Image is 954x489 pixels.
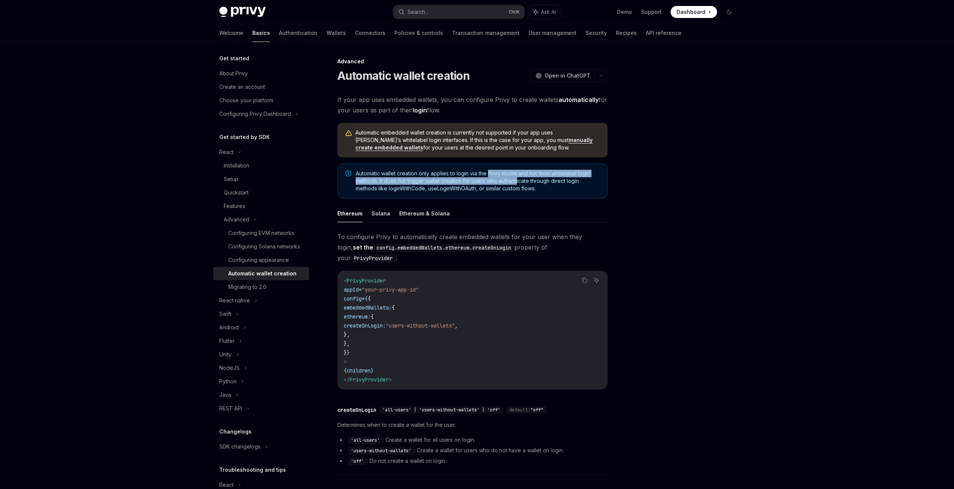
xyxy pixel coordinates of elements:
[219,350,232,359] div: Unity
[399,205,450,222] button: Ethereum & Solana
[337,69,470,82] h1: Automatic wallet creation
[394,24,443,42] a: Policies & controls
[345,130,352,137] svg: Warning
[616,24,637,42] a: Recipes
[393,5,524,19] button: Search...CtrlK
[455,322,458,329] span: ,
[347,349,350,356] span: }
[348,447,414,455] code: 'users-without-wallets'
[646,24,681,42] a: API reference
[347,277,386,284] span: PrivyProvider
[344,376,350,383] span: </
[224,175,238,184] div: Setup
[386,322,455,329] span: "users-without-wallets"
[344,331,350,338] span: },
[392,304,395,311] span: {
[219,363,240,372] div: NodeJS
[219,442,261,451] div: SDK changelogs
[252,24,270,42] a: Basics
[407,7,428,16] div: Search...
[219,82,265,91] div: Create an account
[213,226,309,240] a: Configuring EVM networks
[337,58,608,65] div: Advanced
[344,322,386,329] span: createOnLogin:
[337,205,362,222] button: Ethereum
[219,323,239,332] div: Android
[345,170,351,176] svg: Note
[348,458,367,465] code: 'off'
[365,295,368,302] span: {
[344,277,347,284] span: <
[219,96,273,105] div: Choose your platform
[373,244,514,252] code: config.embeddedWallets.ethereum.createOnLogin
[228,256,289,265] div: Configuring appearance
[344,349,347,356] span: }
[219,296,250,305] div: React native
[371,313,374,320] span: {
[219,148,234,157] div: React
[356,170,600,192] span: Automatic wallet creation only applies to login via the Privy modal and not from whitelabel login...
[219,377,237,386] div: Python
[344,295,362,302] span: config
[337,232,608,263] span: To configure Privy to automatically create embedded wallets for your user when they login, proper...
[337,446,608,455] li: : Create a wallet for users who do not have a wallet on login.
[219,404,242,413] div: REST API
[351,254,396,262] code: PrivyProvider
[362,295,365,302] span: =
[279,24,318,42] a: Authentication
[641,8,662,16] a: Support
[347,367,371,374] span: children
[213,280,309,294] a: Migrating to 2.0
[671,6,717,18] a: Dashboard
[219,427,252,436] h5: Changelogs
[531,69,595,82] button: Open in ChatGPT
[592,275,601,285] button: Ask AI
[219,390,231,399] div: Java
[219,109,291,118] div: Configuring Privy Dashboard
[344,313,371,320] span: ethereum:
[213,267,309,280] a: Automatic wallet creation
[353,244,514,251] strong: set the
[219,69,248,78] div: About Privy
[224,202,245,211] div: Features
[677,8,705,16] span: Dashboard
[368,295,371,302] span: {
[371,367,374,374] span: }
[228,229,294,238] div: Configuring EVM networks
[559,96,599,103] strong: automatically
[337,435,608,444] li: : Create a wallet for all users on login.
[337,420,608,429] span: Determines when to create a wallet for the user.
[337,94,608,115] span: If your app uses embedded wallets, you can configure Privy to create wallets for your users as pa...
[219,24,243,42] a: Welcome
[326,24,346,42] a: Wallets
[528,5,561,19] button: Ask AI
[213,80,309,94] a: Create an account
[213,186,309,199] a: Quickstart
[213,67,309,80] a: About Privy
[509,9,520,15] span: Ctrl K
[541,8,556,16] span: Ask AI
[219,465,286,474] h5: Troubleshooting and tips
[213,253,309,267] a: Configuring appearance
[350,376,389,383] span: PrivyProvider
[348,437,383,444] code: 'all-users'
[213,172,309,186] a: Setup
[509,407,530,413] span: default:
[617,8,632,16] a: Demo
[213,199,309,213] a: Features
[344,358,347,365] span: >
[344,304,392,311] span: embeddedWallets:
[413,106,427,114] strong: login
[362,286,419,293] span: "your-privy-app-id"
[344,340,350,347] span: },
[213,159,309,172] a: Installation
[219,7,266,17] img: dark logo
[337,406,376,414] div: createOnLogin
[224,188,249,197] div: Quickstart
[382,407,500,413] span: 'all-users' | 'users-without-wallets' | 'off'
[723,6,735,18] button: Toggle dark mode
[224,161,249,170] div: Installation
[545,72,590,79] span: Open in ChatGPT
[371,205,390,222] button: Solana
[452,24,520,42] a: Transaction management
